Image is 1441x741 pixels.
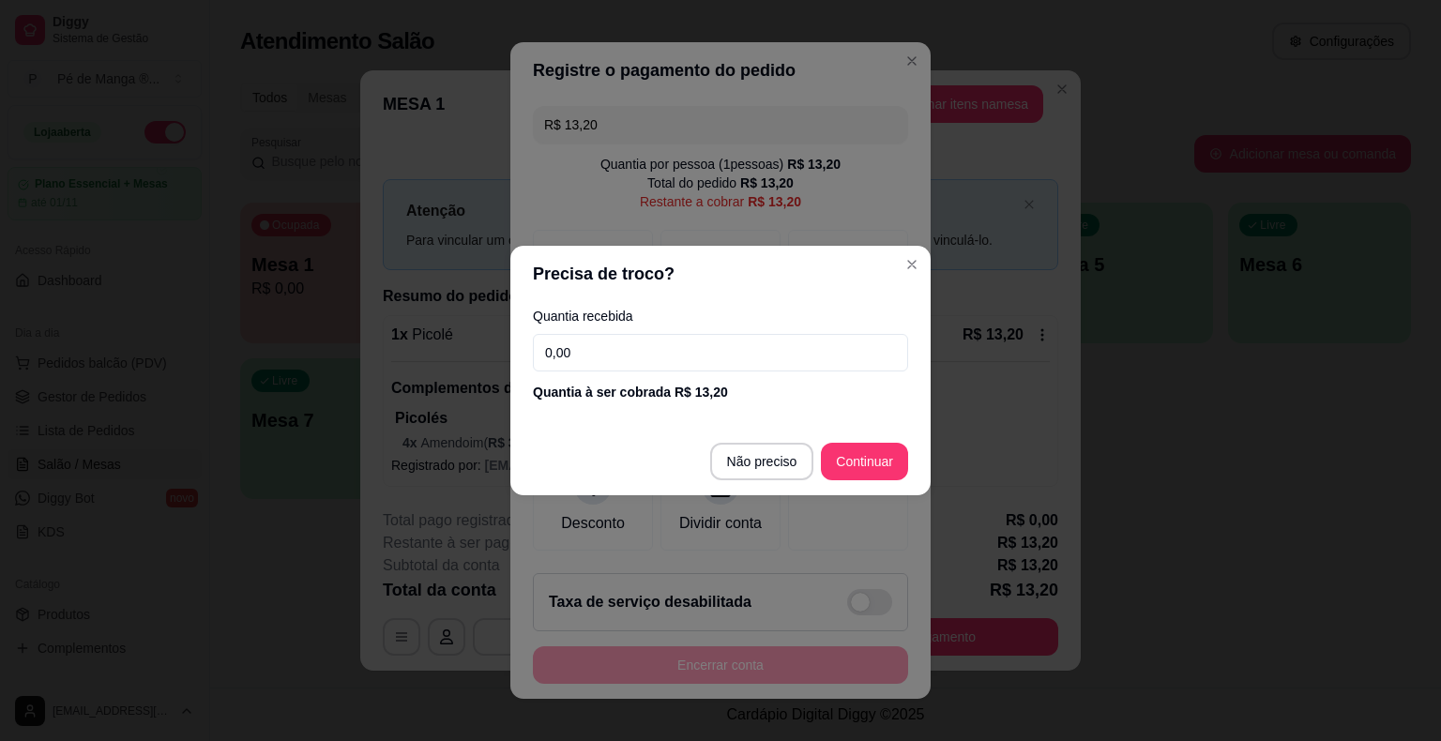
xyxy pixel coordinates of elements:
[533,310,908,323] label: Quantia recebida
[510,246,931,302] header: Precisa de troco?
[710,443,814,480] button: Não preciso
[897,250,927,280] button: Close
[821,443,908,480] button: Continuar
[533,383,908,401] div: Quantia à ser cobrada R$ 13,20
